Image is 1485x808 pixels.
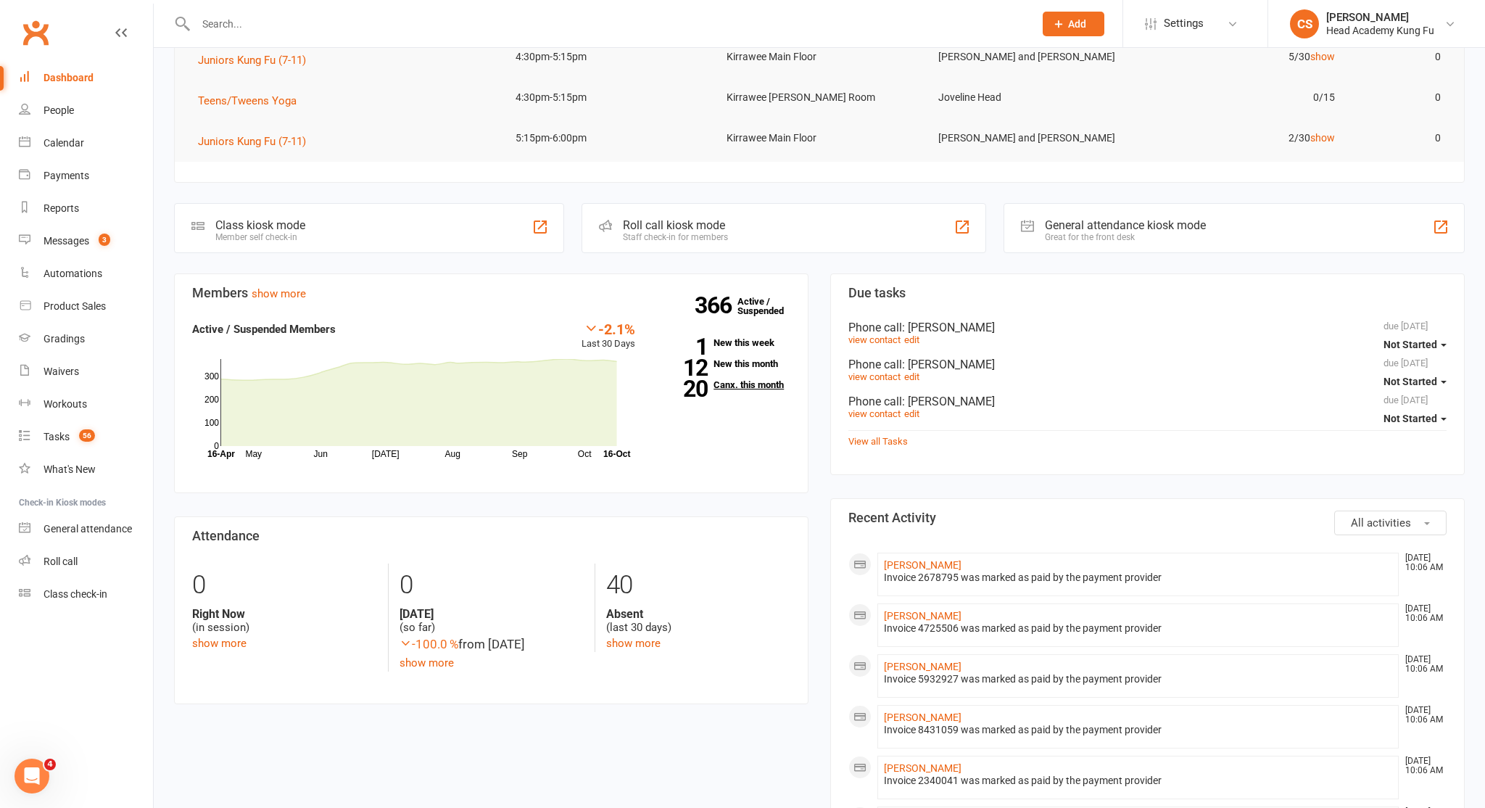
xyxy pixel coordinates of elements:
[1383,339,1437,350] span: Not Started
[848,286,1447,300] h3: Due tasks
[606,637,661,650] a: show more
[19,62,153,94] a: Dashboard
[252,287,306,300] a: show more
[19,453,153,486] a: What's New
[884,673,1392,685] div: Invoice 5932927 was marked as paid by the payment provider
[884,572,1392,584] div: Invoice 2678795 was marked as paid by the payment provider
[44,366,79,377] div: Waivers
[1383,413,1437,424] span: Not Started
[44,72,94,83] div: Dashboard
[19,578,153,611] a: Class kiosk mode
[884,610,961,622] a: [PERSON_NAME]
[657,336,708,358] strong: 1
[19,160,153,192] a: Payments
[19,94,153,127] a: People
[400,607,584,635] div: (so far)
[1068,18,1086,30] span: Add
[848,321,1447,334] div: Phone call
[79,429,95,442] span: 56
[19,355,153,388] a: Waivers
[19,513,153,545] a: General attendance kiosk mode
[1383,405,1447,432] button: Not Started
[1045,232,1206,242] div: Great for the front desk
[215,232,305,242] div: Member self check-in
[19,323,153,355] a: Gradings
[192,607,377,621] strong: Right Now
[1164,7,1204,40] span: Settings
[44,556,78,567] div: Roll call
[44,104,74,116] div: People
[1310,132,1335,144] a: show
[1351,516,1411,529] span: All activities
[99,234,110,246] span: 3
[657,380,790,389] a: 20Canx. this month
[848,511,1447,525] h3: Recent Activity
[198,94,297,107] span: Teens/Tweens Yoga
[192,607,377,635] div: (in session)
[215,218,305,232] div: Class kiosk mode
[884,661,961,672] a: [PERSON_NAME]
[44,759,56,770] span: 4
[44,300,106,312] div: Product Sales
[848,436,908,447] a: View all Tasks
[1136,121,1348,155] td: 2/30
[884,724,1392,736] div: Invoice 8431059 was marked as paid by the payment provider
[1045,218,1206,232] div: General attendance kiosk mode
[191,14,1025,34] input: Search...
[657,357,708,379] strong: 12
[1383,368,1447,395] button: Not Started
[44,588,107,600] div: Class check-in
[400,607,584,621] strong: [DATE]
[19,257,153,290] a: Automations
[1310,51,1335,62] a: show
[884,775,1392,787] div: Invoice 2340041 was marked as paid by the payment provider
[192,564,377,607] div: 0
[400,635,584,654] div: from [DATE]
[192,529,790,543] h3: Attendance
[582,321,635,352] div: Last 30 Days
[884,762,961,774] a: [PERSON_NAME]
[502,81,714,115] td: 4:30pm-5:15pm
[902,321,995,334] span: : [PERSON_NAME]
[623,232,728,242] div: Staff check-in for members
[904,408,919,419] a: edit
[192,286,790,300] h3: Members
[502,40,714,74] td: 4:30pm-5:15pm
[904,334,919,345] a: edit
[1334,511,1447,535] button: All activities
[44,398,87,410] div: Workouts
[1136,81,1348,115] td: 0/15
[848,358,1447,371] div: Phone call
[848,408,901,419] a: view contact
[19,192,153,225] a: Reports
[713,121,925,155] td: Kirrawee Main Floor
[904,371,919,382] a: edit
[902,358,995,371] span: : [PERSON_NAME]
[623,218,728,232] div: Roll call kiosk mode
[19,545,153,578] a: Roll call
[192,637,247,650] a: show more
[44,202,79,214] div: Reports
[44,523,132,535] div: General attendance
[1043,12,1104,36] button: Add
[606,607,790,621] strong: Absent
[198,135,306,148] span: Juniors Kung Fu (7-11)
[737,286,801,326] a: 366Active / Suspended
[1398,757,1446,775] time: [DATE] 10:06 AM
[713,81,925,115] td: Kirrawee [PERSON_NAME] Room
[19,127,153,160] a: Calendar
[17,15,54,51] a: Clubworx
[1348,40,1454,74] td: 0
[44,235,89,247] div: Messages
[1398,604,1446,623] time: [DATE] 10:06 AM
[44,463,96,475] div: What's New
[1383,376,1437,387] span: Not Started
[198,92,307,110] button: Teens/Tweens Yoga
[657,378,708,400] strong: 20
[400,564,584,607] div: 0
[848,334,901,345] a: view contact
[884,559,961,571] a: [PERSON_NAME]
[44,333,85,345] div: Gradings
[198,133,316,150] button: Juniors Kung Fu (7-11)
[713,40,925,74] td: Kirrawee Main Floor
